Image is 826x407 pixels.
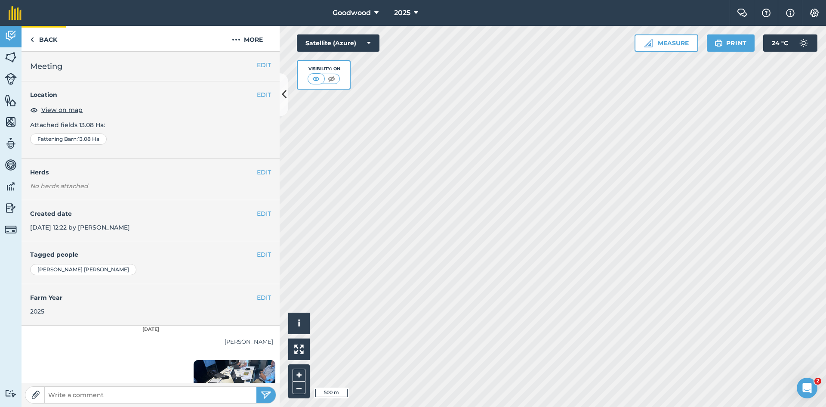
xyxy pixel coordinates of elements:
span: i [298,318,300,329]
span: 2 [814,378,821,385]
h4: Farm Year [30,293,271,302]
img: svg+xml;base64,PD94bWwgdmVyc2lvbj0iMS4wIiBlbmNvZGluZz0idXRmLTgiPz4KPCEtLSBHZW5lcmF0b3I6IEFkb2JlIE... [5,224,17,236]
button: EDIT [257,60,271,70]
img: Paperclip icon [31,391,40,399]
h4: Location [30,90,271,99]
img: fieldmargin Logo [9,6,22,20]
h4: Herds [30,168,280,177]
img: svg+xml;base64,PHN2ZyB4bWxucz0iaHR0cDovL3d3dy53My5vcmcvMjAwMC9zdmciIHdpZHRoPSI5IiBoZWlnaHQ9IjI0Ii... [30,34,34,45]
img: svg+xml;base64,PHN2ZyB4bWxucz0iaHR0cDovL3d3dy53My5vcmcvMjAwMC9zdmciIHdpZHRoPSI1MCIgaGVpZ2h0PSI0MC... [311,75,321,83]
img: svg+xml;base64,PHN2ZyB4bWxucz0iaHR0cDovL3d3dy53My5vcmcvMjAwMC9zdmciIHdpZHRoPSI1NiIgaGVpZ2h0PSI2MC... [5,94,17,107]
img: svg+xml;base64,PHN2ZyB4bWxucz0iaHR0cDovL3d3dy53My5vcmcvMjAwMC9zdmciIHdpZHRoPSI1NiIgaGVpZ2h0PSI2MC... [5,115,17,128]
span: Goodwood [333,8,371,18]
div: 2025 [30,307,271,316]
img: svg+xml;base64,PHN2ZyB4bWxucz0iaHR0cDovL3d3dy53My5vcmcvMjAwMC9zdmciIHdpZHRoPSIxNyIgaGVpZ2h0PSIxNy... [786,8,795,18]
img: svg+xml;base64,PHN2ZyB4bWxucz0iaHR0cDovL3d3dy53My5vcmcvMjAwMC9zdmciIHdpZHRoPSIxOSIgaGVpZ2h0PSIyNC... [715,38,723,48]
img: A cog icon [809,9,820,17]
img: svg+xml;base64,PD94bWwgdmVyc2lvbj0iMS4wIiBlbmNvZGluZz0idXRmLTgiPz4KPCEtLSBHZW5lcmF0b3I6IEFkb2JlIE... [5,137,17,150]
button: 24 °C [763,34,817,52]
img: A question mark icon [761,9,771,17]
button: i [288,313,310,334]
button: EDIT [257,90,271,99]
img: svg+xml;base64,PHN2ZyB4bWxucz0iaHR0cDovL3d3dy53My5vcmcvMjAwMC9zdmciIHdpZHRoPSIxOCIgaGVpZ2h0PSIyNC... [30,105,38,115]
span: View on map [41,105,83,115]
img: svg+xml;base64,PHN2ZyB4bWxucz0iaHR0cDovL3d3dy53My5vcmcvMjAwMC9zdmciIHdpZHRoPSIyMCIgaGVpZ2h0PSIyNC... [232,34,240,45]
span: 24 ° C [772,34,788,52]
img: svg+xml;base64,PD94bWwgdmVyc2lvbj0iMS4wIiBlbmNvZGluZz0idXRmLTgiPz4KPCEtLSBHZW5lcmF0b3I6IEFkb2JlIE... [5,202,17,214]
img: svg+xml;base64,PD94bWwgdmVyc2lvbj0iMS4wIiBlbmNvZGluZz0idXRmLTgiPz4KPCEtLSBHZW5lcmF0b3I6IEFkb2JlIE... [5,180,17,193]
h2: Meeting [30,60,271,72]
button: Measure [635,34,698,52]
img: svg+xml;base64,PD94bWwgdmVyc2lvbj0iMS4wIiBlbmNvZGluZz0idXRmLTgiPz4KPCEtLSBHZW5lcmF0b3I6IEFkb2JlIE... [5,158,17,171]
img: svg+xml;base64,PHN2ZyB4bWxucz0iaHR0cDovL3d3dy53My5vcmcvMjAwMC9zdmciIHdpZHRoPSI1NiIgaGVpZ2h0PSI2MC... [5,51,17,64]
div: [DATE] [22,326,280,333]
div: [PERSON_NAME] [28,337,273,346]
span: 2025 [394,8,410,18]
div: [PERSON_NAME] [PERSON_NAME] [30,264,136,275]
span: Fattening Barn [37,136,77,143]
h4: Tagged people [30,250,271,259]
img: svg+xml;base64,PD94bWwgdmVyc2lvbj0iMS4wIiBlbmNvZGluZz0idXRmLTgiPz4KPCEtLSBHZW5lcmF0b3I6IEFkb2JlIE... [5,73,17,85]
em: No herds attached [30,181,280,191]
button: EDIT [257,209,271,218]
button: View on map [30,105,83,115]
button: EDIT [257,293,271,302]
button: EDIT [257,250,271,259]
div: Visibility: On [308,65,340,72]
img: Two speech bubbles overlapping with the left bubble in the forefront [737,9,747,17]
img: svg+xml;base64,PHN2ZyB4bWxucz0iaHR0cDovL3d3dy53My5vcmcvMjAwMC9zdmciIHdpZHRoPSI1MCIgaGVpZ2h0PSI0MC... [326,75,337,83]
button: + [293,369,305,382]
img: Ruler icon [644,39,653,47]
img: Four arrows, one pointing top left, one top right, one bottom right and the last bottom left [294,345,304,354]
button: Satellite (Azure) [297,34,379,52]
button: More [215,26,280,51]
button: EDIT [257,168,271,177]
div: [DATE] 12:22 by [PERSON_NAME] [22,200,280,242]
img: svg+xml;base64,PHN2ZyB4bWxucz0iaHR0cDovL3d3dy53My5vcmcvMjAwMC9zdmciIHdpZHRoPSIyNSIgaGVpZ2h0PSIyNC... [261,390,271,400]
iframe: Intercom live chat [797,378,817,398]
span: : 13.08 Ha [77,136,99,143]
img: svg+xml;base64,PD94bWwgdmVyc2lvbj0iMS4wIiBlbmNvZGluZz0idXRmLTgiPz4KPCEtLSBHZW5lcmF0b3I6IEFkb2JlIE... [5,389,17,398]
input: Write a comment [45,389,256,401]
a: Back [22,26,66,51]
img: svg+xml;base64,PD94bWwgdmVyc2lvbj0iMS4wIiBlbmNvZGluZz0idXRmLTgiPz4KPCEtLSBHZW5lcmF0b3I6IEFkb2JlIE... [795,34,812,52]
p: Attached fields 13.08 Ha : [30,120,271,130]
img: svg+xml;base64,PD94bWwgdmVyc2lvbj0iMS4wIiBlbmNvZGluZz0idXRmLTgiPz4KPCEtLSBHZW5lcmF0b3I6IEFkb2JlIE... [5,29,17,42]
h4: Created date [30,209,271,218]
button: – [293,382,305,394]
button: Print [707,34,755,52]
